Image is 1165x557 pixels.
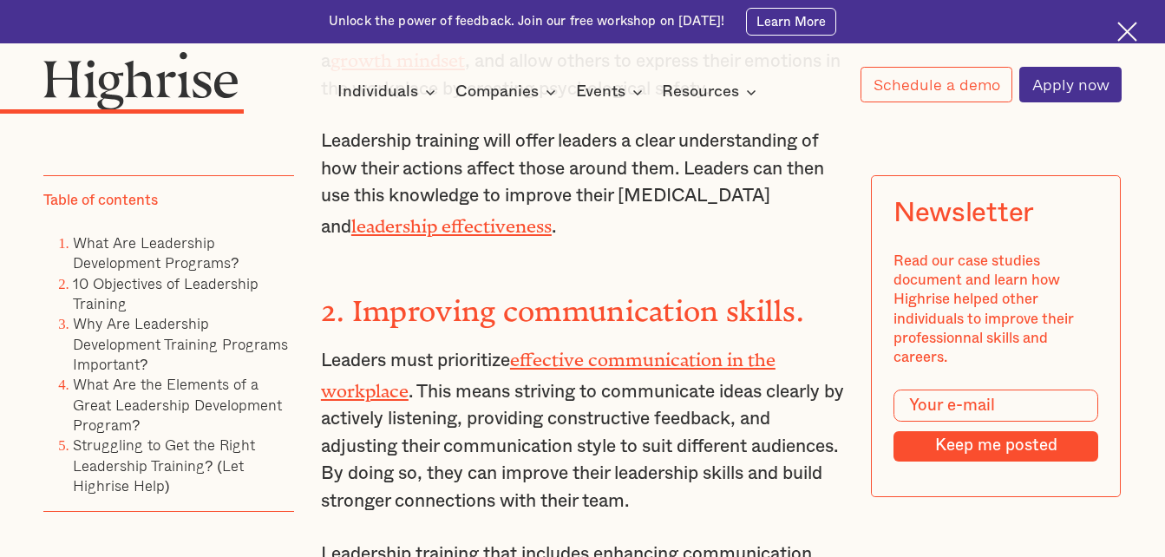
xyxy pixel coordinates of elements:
div: Unlock the power of feedback. Join our free workshop on [DATE]! [329,13,724,30]
div: Read our case studies document and learn how Highrise helped other individuals to improve their p... [893,251,1098,367]
a: What Are the Elements of a Great Leadership Development Program? [73,373,282,436]
div: Individuals [337,82,418,102]
a: effective communication in the workplace [321,350,776,391]
a: Struggling to Get the Right Leadership Training? (Let Highrise Help) [73,434,255,496]
div: Individuals [337,82,441,102]
a: leadership effectiveness [351,216,552,227]
a: What Are Leadership Development Programs? [73,232,239,273]
div: Events [576,82,648,102]
form: Modal Form [893,389,1098,461]
div: Newsletter [893,198,1034,230]
div: Companies [455,82,561,102]
div: Table of contents [43,190,158,209]
a: Learn More [746,8,836,36]
p: Leadership training will offer leaders a clear understanding of how their actions affect those ar... [321,128,844,240]
img: Cross icon [1117,22,1137,42]
a: Why Are Leadership Development Training Programs Important? [73,312,288,375]
strong: 2. Improving communication skills. [321,294,804,313]
div: Resources [662,82,739,102]
a: 10 Objectives of Leadership Training [73,272,259,313]
input: Keep me posted [893,431,1098,462]
div: Companies [455,82,539,102]
a: Apply now [1019,67,1121,102]
p: Leaders must prioritize . This means striving to communicate ideas clearly by actively listening,... [321,344,844,514]
a: Schedule a demo [861,67,1011,102]
input: Your e-mail [893,389,1098,422]
div: Events [576,82,625,102]
div: Resources [662,82,762,102]
img: Highrise logo [43,51,239,110]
